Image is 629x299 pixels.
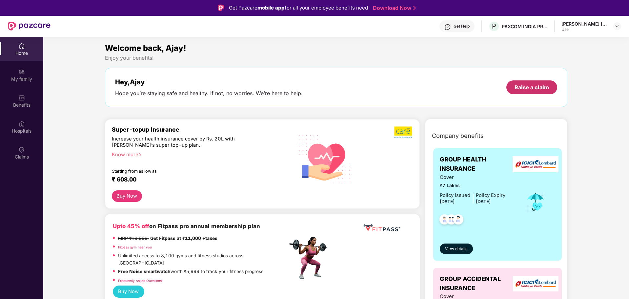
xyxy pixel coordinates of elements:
div: Increase your health insurance cover by Rs. 20L with [PERSON_NAME]’s super top-up plan. [112,136,259,149]
strong: mobile app [257,5,285,11]
div: ₹ 608.00 [112,176,281,184]
span: right [138,153,142,157]
img: svg+xml;base64,PHN2ZyBpZD0iSG9tZSIgeG1sbnM9Imh0dHA6Ly93d3cudzMub3JnLzIwMDAvc3ZnIiB3aWR0aD0iMjAiIG... [18,43,25,49]
img: svg+xml;base64,PHN2ZyBpZD0iRHJvcGRvd24tMzJ4MzIiIHhtbG5zPSJodHRwOi8vd3d3LnczLm9yZy8yMDAwL3N2ZyIgd2... [615,24,620,29]
img: svg+xml;base64,PHN2ZyB4bWxucz0iaHR0cDovL3d3dy53My5vcmcvMjAwMC9zdmciIHdpZHRoPSI0OC45NDMiIGhlaWdodD... [450,212,466,228]
div: Policy Expiry [476,192,505,199]
div: Get Pazcare for all your employee benefits need [229,4,368,12]
span: Cover [440,174,505,181]
img: insurerLogo [513,156,558,172]
div: Hope you’re staying safe and healthy. If not, no worries. We’re here to help. [115,90,303,97]
img: fpp.png [287,235,333,281]
span: ₹7 Lakhs [440,182,505,189]
img: svg+xml;base64,PHN2ZyBpZD0iSG9zcGl0YWxzIiB4bWxucz0iaHR0cDovL3d3dy53My5vcmcvMjAwMC9zdmciIHdpZHRoPS... [18,120,25,127]
div: Policy issued [440,192,470,199]
strong: Free Noise smartwatch [118,269,171,274]
button: Buy Now [112,190,142,202]
p: Unlimited access to 8,100 gyms and fitness studios across [GEOGRAPHIC_DATA] [118,252,287,267]
span: GROUP ACCIDENTAL INSURANCE [440,274,516,293]
img: New Pazcare Logo [8,22,51,31]
img: b5dec4f62d2307b9de63beb79f102df3.png [394,126,413,139]
img: svg+xml;base64,PHN2ZyBpZD0iQmVuZWZpdHMiIHhtbG5zPSJodHRwOi8vd3d3LnczLm9yZy8yMDAwL3N2ZyIgd2lkdGg9Ij... [18,95,25,101]
del: MRP ₹19,999, [118,236,149,241]
a: Frequently Asked Questions! [118,279,163,283]
div: Starting from as low as [112,169,260,173]
img: insurerLogo [513,276,558,292]
button: View details [440,244,473,254]
div: PAXCOM INDIA PRIVATE LIMITED [502,23,548,30]
img: svg+xml;base64,PHN2ZyB4bWxucz0iaHR0cDovL3d3dy53My5vcmcvMjAwMC9zdmciIHdpZHRoPSI0OC45MTUiIGhlaWdodD... [443,212,459,228]
div: [PERSON_NAME] [PERSON_NAME] [561,21,607,27]
img: svg+xml;base64,PHN2ZyB4bWxucz0iaHR0cDovL3d3dy53My5vcmcvMjAwMC9zdmciIHhtbG5zOnhsaW5rPSJodHRwOi8vd3... [294,126,356,190]
span: [DATE] [440,199,455,204]
strong: Get Fitpass at ₹11,000 +taxes [150,236,217,241]
span: Company benefits [432,131,484,140]
div: Know more [112,152,284,156]
div: Enjoy your benefits! [105,54,568,61]
img: svg+xml;base64,PHN2ZyBpZD0iQ2xhaW0iIHhtbG5zPSJodHRwOi8vd3d3LnczLm9yZy8yMDAwL3N2ZyIgd2lkdGg9IjIwIi... [18,146,25,153]
img: icon [525,191,546,213]
button: Buy Now [113,286,144,298]
span: P [492,22,496,30]
img: Stroke [413,5,416,11]
span: Welcome back, Ajay! [105,43,186,53]
div: Get Help [454,24,470,29]
div: Raise a claim [515,84,549,91]
div: User [561,27,607,32]
b: Upto 45% off [113,223,149,229]
img: svg+xml;base64,PHN2ZyB4bWxucz0iaHR0cDovL3d3dy53My5vcmcvMjAwMC9zdmciIHdpZHRoPSI0OC45NDMiIGhlaWdodD... [436,212,453,228]
div: Hey, Ajay [115,78,303,86]
div: Super-topup Insurance [112,126,288,133]
img: fppp.png [362,222,401,234]
img: svg+xml;base64,PHN2ZyB3aWR0aD0iMjAiIGhlaWdodD0iMjAiIHZpZXdCb3g9IjAgMCAyMCAyMCIgZmlsbD0ibm9uZSIgeG... [18,69,25,75]
span: View details [445,246,467,252]
b: on Fitpass pro annual membership plan [113,223,260,229]
a: Download Now [373,5,414,11]
img: svg+xml;base64,PHN2ZyBpZD0iSGVscC0zMngzMiIgeG1sbnM9Imh0dHA6Ly93d3cudzMub3JnLzIwMDAvc3ZnIiB3aWR0aD... [444,24,451,30]
span: [DATE] [476,199,491,204]
span: GROUP HEALTH INSURANCE [440,155,516,174]
img: Logo [218,5,224,11]
p: worth ₹5,999 to track your fitness progress [118,268,263,275]
a: Fitpass gym near you [118,245,152,249]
